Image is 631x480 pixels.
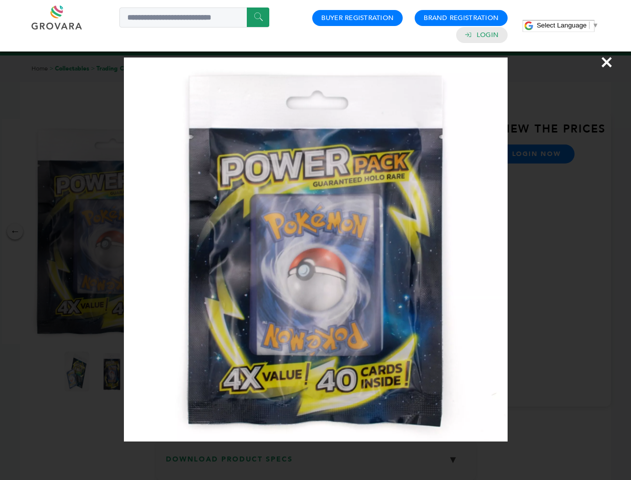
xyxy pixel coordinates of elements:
span: × [600,48,614,76]
a: Select Language​ [537,21,599,29]
a: Login [477,30,499,39]
a: Brand Registration [424,13,499,22]
a: Buyer Registration [321,13,394,22]
span: ​ [589,21,590,29]
span: Select Language [537,21,587,29]
img: Image Preview [124,57,508,441]
input: Search a product or brand... [119,7,269,27]
span: ▼ [592,21,599,29]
